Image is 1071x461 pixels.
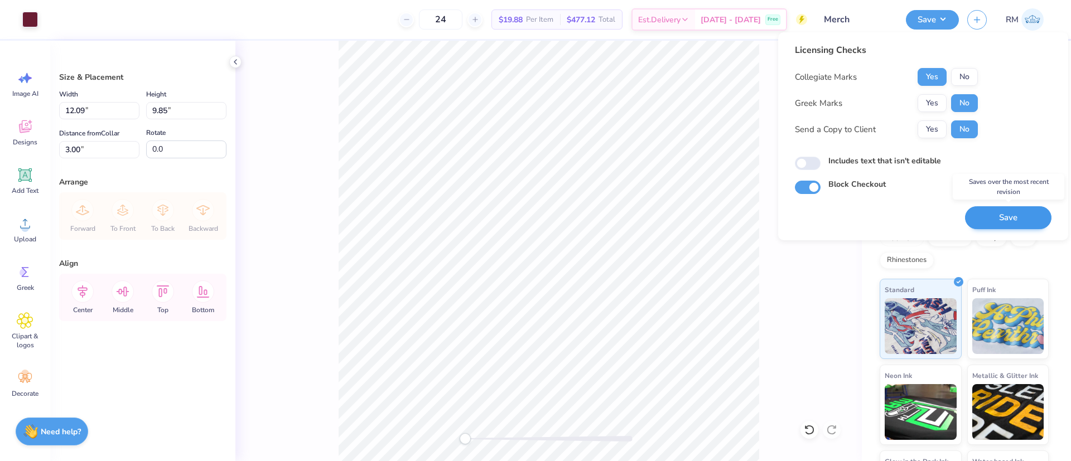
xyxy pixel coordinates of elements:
[59,88,78,101] label: Width
[599,14,615,26] span: Total
[953,174,1064,200] div: Saves over the most recent revision
[885,370,912,381] span: Neon Ink
[951,68,978,86] button: No
[701,14,761,26] span: [DATE] - [DATE]
[12,89,38,98] span: Image AI
[918,120,947,138] button: Yes
[972,298,1044,354] img: Puff Ink
[13,138,37,147] span: Designs
[1021,8,1044,31] img: Roberta Manuel
[972,370,1038,381] span: Metallic & Glitter Ink
[885,384,957,440] img: Neon Ink
[460,433,471,444] div: Accessibility label
[965,206,1051,229] button: Save
[73,305,93,314] span: Center
[499,14,523,26] span: $19.88
[59,71,226,83] div: Size & Placement
[59,127,119,140] label: Distance from Collar
[157,305,168,314] span: Top
[12,389,38,398] span: Decorate
[880,252,934,269] div: Rhinestones
[192,305,214,314] span: Bottom
[951,120,978,138] button: No
[526,14,553,26] span: Per Item
[795,71,857,84] div: Collegiate Marks
[906,10,959,30] button: Save
[17,283,34,292] span: Greek
[828,178,886,190] label: Block Checkout
[7,332,44,350] span: Clipart & logos
[59,258,226,269] div: Align
[146,88,166,101] label: Height
[146,126,166,139] label: Rotate
[1006,13,1019,26] span: RM
[918,94,947,112] button: Yes
[419,9,462,30] input: – –
[885,298,957,354] img: Standard
[12,186,38,195] span: Add Text
[972,284,996,295] span: Puff Ink
[795,123,876,136] div: Send a Copy to Client
[768,16,778,23] span: Free
[885,284,914,295] span: Standard
[795,43,978,57] div: Licensing Checks
[972,384,1044,440] img: Metallic & Glitter Ink
[795,97,842,110] div: Greek Marks
[816,8,898,31] input: Untitled Design
[1001,8,1049,31] a: RM
[41,426,81,437] strong: Need help?
[14,235,36,244] span: Upload
[918,68,947,86] button: Yes
[951,94,978,112] button: No
[828,155,941,167] label: Includes text that isn't editable
[638,14,681,26] span: Est. Delivery
[567,14,595,26] span: $477.12
[59,176,226,188] div: Arrange
[113,305,133,314] span: Middle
